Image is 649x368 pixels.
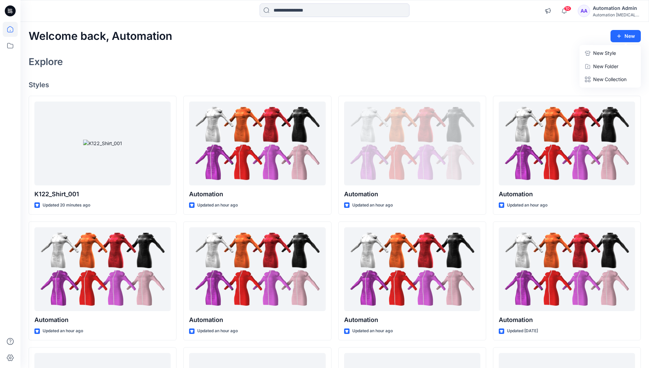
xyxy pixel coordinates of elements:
[34,227,171,311] a: Automation
[593,63,618,70] p: New Folder
[29,56,63,67] h2: Explore
[499,189,635,199] p: Automation
[43,327,83,335] p: Updated an hour ago
[189,102,325,186] a: Automation
[578,5,590,17] div: AA
[34,102,171,186] a: K122_Shirt_001
[189,189,325,199] p: Automation
[564,6,571,11] span: 10
[29,81,641,89] h4: Styles
[344,227,480,311] a: Automation
[189,227,325,311] a: Automation
[499,102,635,186] a: Automation
[507,327,538,335] p: Updated [DATE]
[344,189,480,199] p: Automation
[189,315,325,325] p: Automation
[593,75,627,83] p: New Collection
[499,315,635,325] p: Automation
[593,12,640,17] div: Automation [MEDICAL_DATA]...
[197,327,238,335] p: Updated an hour ago
[593,49,616,57] p: New Style
[507,202,547,209] p: Updated an hour ago
[197,202,238,209] p: Updated an hour ago
[34,315,171,325] p: Automation
[29,30,172,43] h2: Welcome back, Automation
[581,46,639,60] a: New Style
[344,102,480,186] a: Automation
[34,189,171,199] p: K122_Shirt_001
[352,327,393,335] p: Updated an hour ago
[352,202,393,209] p: Updated an hour ago
[499,227,635,311] a: Automation
[593,4,640,12] div: Automation Admin
[43,202,90,209] p: Updated 20 minutes ago
[344,315,480,325] p: Automation
[611,30,641,42] button: New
